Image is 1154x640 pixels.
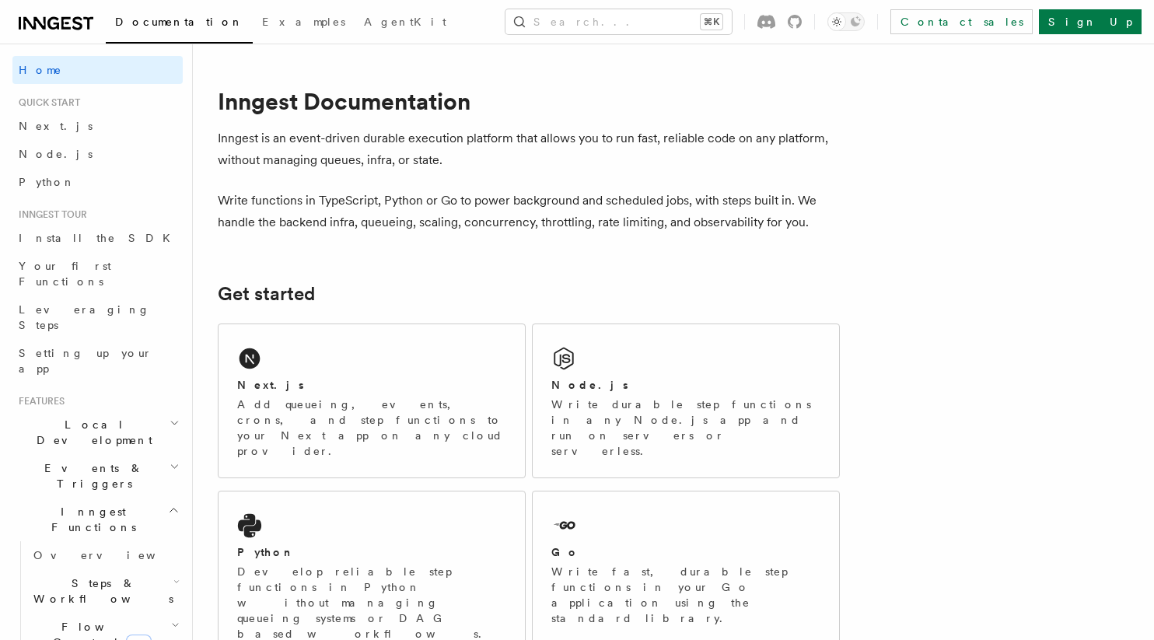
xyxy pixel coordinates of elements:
[262,16,345,28] span: Examples
[12,252,183,296] a: Your first Functions
[218,128,840,171] p: Inngest is an event-driven durable execution platform that allows you to run fast, reliable code ...
[12,417,170,448] span: Local Development
[19,176,75,188] span: Python
[237,377,304,393] h2: Next.js
[12,460,170,491] span: Events & Triggers
[12,395,65,407] span: Features
[19,347,152,375] span: Setting up your app
[551,397,820,459] p: Write durable step functions in any Node.js app and run on servers or serverless.
[237,397,506,459] p: Add queueing, events, crons, and step functions to your Next app on any cloud provider.
[505,9,732,34] button: Search...⌘K
[12,140,183,168] a: Node.js
[12,339,183,383] a: Setting up your app
[355,5,456,42] a: AgentKit
[253,5,355,42] a: Examples
[27,541,183,569] a: Overview
[12,208,87,221] span: Inngest tour
[12,504,168,535] span: Inngest Functions
[218,87,840,115] h1: Inngest Documentation
[12,168,183,196] a: Python
[33,549,194,561] span: Overview
[19,148,93,160] span: Node.js
[218,283,315,305] a: Get started
[551,377,628,393] h2: Node.js
[115,16,243,28] span: Documentation
[12,454,183,498] button: Events & Triggers
[12,56,183,84] a: Home
[827,12,865,31] button: Toggle dark mode
[12,498,183,541] button: Inngest Functions
[19,260,111,288] span: Your first Functions
[1039,9,1142,34] a: Sign Up
[12,224,183,252] a: Install the SDK
[19,232,180,244] span: Install the SDK
[27,569,183,613] button: Steps & Workflows
[19,62,62,78] span: Home
[364,16,446,28] span: AgentKit
[106,5,253,44] a: Documentation
[890,9,1033,34] a: Contact sales
[532,323,840,478] a: Node.jsWrite durable step functions in any Node.js app and run on servers or serverless.
[218,323,526,478] a: Next.jsAdd queueing, events, crons, and step functions to your Next app on any cloud provider.
[551,544,579,560] h2: Go
[237,544,295,560] h2: Python
[12,112,183,140] a: Next.js
[12,96,80,109] span: Quick start
[19,303,150,331] span: Leveraging Steps
[12,296,183,339] a: Leveraging Steps
[19,120,93,132] span: Next.js
[27,575,173,607] span: Steps & Workflows
[701,14,722,30] kbd: ⌘K
[218,190,840,233] p: Write functions in TypeScript, Python or Go to power background and scheduled jobs, with steps bu...
[12,411,183,454] button: Local Development
[551,564,820,626] p: Write fast, durable step functions in your Go application using the standard library.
